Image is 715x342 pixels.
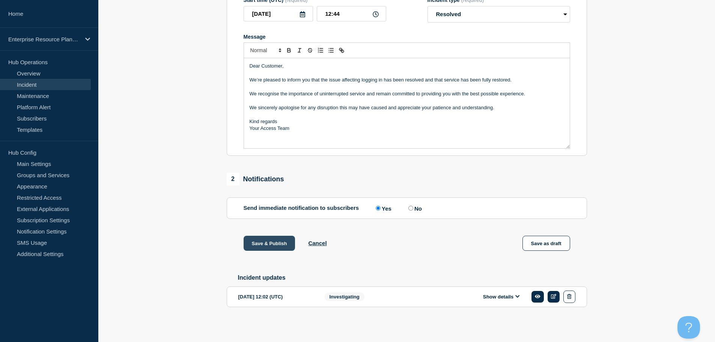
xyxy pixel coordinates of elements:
[326,46,336,55] button: Toggle bulleted list
[250,63,564,69] p: Dear Customer,
[522,236,570,251] button: Save as draft
[244,34,570,40] div: Message
[250,104,564,111] p: We sincerely apologise for any disruption this may have caused and appreciate your patience and u...
[244,236,295,251] button: Save & Publish
[8,36,80,42] p: Enterprise Resource Planning (ERP)
[284,46,294,55] button: Toggle bold text
[317,6,386,21] input: HH:MM
[481,294,522,300] button: Show details
[294,46,305,55] button: Toggle italic text
[336,46,347,55] button: Toggle link
[408,206,413,211] input: No
[238,291,313,303] div: [DATE] 12:02 (UTC)
[406,205,422,212] label: No
[244,6,313,21] input: YYYY-MM-DD
[227,173,239,185] span: 2
[244,205,359,212] p: Send immediate notification to subscribers
[305,46,315,55] button: Toggle strikethrough text
[250,77,564,83] p: We’re pleased to inform you that the issue affecting logging in has been resolved and that servic...
[427,6,570,23] select: Incident type
[238,274,587,281] h2: Incident updates
[250,118,564,125] p: Kind regards
[227,173,284,185] div: Notifications
[244,205,570,212] div: Send immediate notification to subscribers
[250,90,564,97] p: We recognise the importance of uninterrupted service and remain committed to providing you with t...
[247,46,284,55] span: Font size
[308,240,327,246] button: Cancel
[250,125,564,132] p: Your Access Team
[315,46,326,55] button: Toggle ordered list
[374,205,391,212] label: Yes
[677,316,700,339] iframe: Help Scout Beacon - Open
[325,292,364,301] span: Investigating
[376,206,381,211] input: Yes
[244,58,570,148] div: Message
